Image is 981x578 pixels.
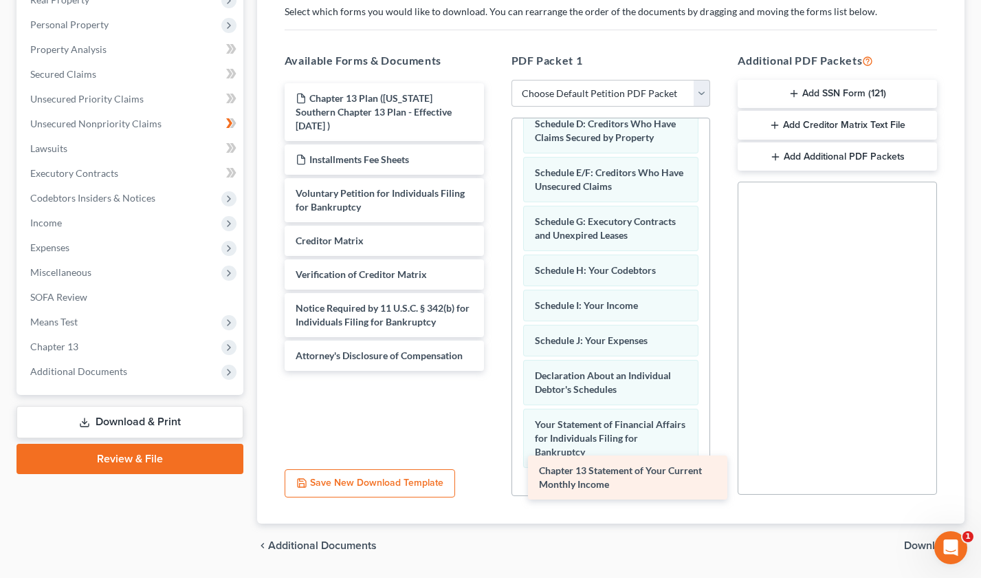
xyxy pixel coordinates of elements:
[511,52,711,69] h5: PDF Packet 1
[30,242,69,253] span: Expenses
[30,341,78,352] span: Chapter 13
[296,235,364,246] span: Creditor Matrix
[535,215,676,241] span: Schedule G: Executory Contracts and Unexpired Leases
[16,406,243,438] a: Download & Print
[30,167,118,179] span: Executory Contracts
[30,19,109,30] span: Personal Property
[30,217,62,228] span: Income
[296,268,427,280] span: Verification of Creditor Matrix
[16,444,243,474] a: Review & File
[904,540,954,551] span: Download
[296,350,463,361] span: Attorney's Disclosure of Compensation
[535,370,671,395] span: Declaration About an Individual Debtor's Schedules
[934,531,967,564] iframe: Intercom live chat
[309,153,409,165] span: Installments Fee Sheets
[19,37,243,62] a: Property Analysis
[19,62,243,87] a: Secured Claims
[30,68,96,80] span: Secured Claims
[962,531,973,542] span: 1
[257,540,377,551] a: chevron_left Additional Documents
[738,111,937,140] button: Add Creditor Matrix Text File
[19,285,243,310] a: SOFA Review
[285,52,484,69] h5: Available Forms & Documents
[30,316,78,328] span: Means Test
[535,418,685,458] span: Your Statement of Financial Affairs for Individuals Filing for Bankruptcy
[257,540,268,551] i: chevron_left
[535,299,638,311] span: Schedule I: Your Income
[904,540,965,551] button: Download chevron_right
[535,334,648,346] span: Schedule J: Your Expenses
[30,291,87,303] span: SOFA Review
[539,464,702,490] span: Chapter 13 Statement of Your Current Monthly Income
[30,365,127,377] span: Additional Documents
[268,540,377,551] span: Additional Documents
[30,266,91,278] span: Miscellaneous
[19,111,243,136] a: Unsecured Nonpriority Claims
[19,161,243,186] a: Executory Contracts
[738,52,937,69] h5: Additional PDF Packets
[535,167,683,192] span: Schedule E/F: Creditors Who Have Unsecured Claims
[30,93,144,105] span: Unsecured Priority Claims
[30,118,162,129] span: Unsecured Nonpriority Claims
[19,136,243,161] a: Lawsuits
[285,5,937,19] p: Select which forms you would like to download. You can rearrange the order of the documents by dr...
[738,142,937,171] button: Add Additional PDF Packets
[296,302,470,328] span: Notice Required by 11 U.S.C. § 342(b) for Individuals Filing for Bankruptcy
[30,192,155,204] span: Codebtors Insiders & Notices
[535,264,656,276] span: Schedule H: Your Codebtors
[296,187,465,213] span: Voluntary Petition for Individuals Filing for Bankruptcy
[19,87,243,111] a: Unsecured Priority Claims
[296,92,452,131] span: Chapter 13 Plan ([US_STATE] Southern Chapter 13 Plan - Effective [DATE] )
[285,469,455,498] button: Save New Download Template
[738,80,937,109] button: Add SSN Form (121)
[30,142,67,154] span: Lawsuits
[30,43,107,55] span: Property Analysis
